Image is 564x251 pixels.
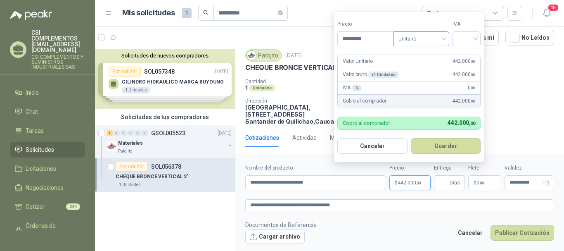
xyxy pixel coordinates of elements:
[26,221,77,239] span: Órdenes de Compra
[95,49,235,109] div: Solicitudes de nuevos compradoresPor cotizarSOL057348[DATE] CILINDRO HIDRAULICO MARCA BUYOUNG1 Un...
[107,128,233,155] a: 1 0 0 0 0 0 GSOL005523[DATE] Company LogoMaterialesPatojito
[26,88,39,97] span: Inicio
[66,203,80,210] span: 244
[285,52,302,60] p: [DATE]
[151,164,181,170] p: SOL056378
[26,202,45,211] span: Cotizar
[337,138,408,154] button: Cancelar
[135,130,141,136] div: 0
[26,145,54,154] span: Solicitudes
[98,53,232,59] button: Solicitudes de nuevos compradores
[114,130,120,136] div: 0
[10,180,85,196] a: Negociaciones
[505,30,554,45] button: No Leídos
[118,139,143,147] p: Materiales
[116,182,144,188] div: 1 Unidades
[416,181,421,185] span: ,00
[26,164,56,173] span: Licitaciones
[470,86,475,90] span: ,00
[245,79,353,84] p: Cantidad
[474,180,476,185] span: $
[278,9,283,17] span: close-circle
[245,104,336,125] p: [GEOGRAPHIC_DATA], [STREET_ADDRESS] Santander de Quilichao , Cauca
[330,133,355,142] div: Mensajes
[427,9,444,18] div: Todas
[151,130,185,136] p: GSOL005523
[292,133,317,142] div: Actividad
[491,225,554,241] button: Publicar Cotización
[245,229,305,244] button: Cargar archivo
[476,180,484,185] span: 0
[469,121,475,126] span: ,00
[453,20,481,28] label: IVA
[547,4,559,12] span: 18
[122,7,175,19] h1: Mis solicitudes
[389,164,431,172] label: Precio
[452,57,475,65] span: 442.000
[470,99,475,103] span: ,00
[468,84,475,92] span: 0
[245,49,282,62] div: Patojito
[142,130,148,136] div: 0
[539,6,554,21] button: 18
[245,63,346,72] p: CHEQUE BRONCE VERTICAL 2"
[107,141,116,151] img: Company Logo
[411,138,481,154] button: Guardar
[31,55,85,69] p: CSI COMPLEMENTOS Y SUMINISTROS INDUSTRIALES SAS
[278,10,283,15] span: close-circle
[10,199,85,215] a: Cotizar244
[107,130,113,136] div: 1
[121,130,127,136] div: 0
[10,123,85,139] a: Tareas
[95,158,235,192] a: Por cotizarSOL056378CHEQUE BRONCE VERTICAL 2"1 Unidades
[343,97,386,105] p: Cobro al comprador
[245,84,248,91] p: 1
[26,183,64,192] span: Negociaciones
[203,10,209,16] span: search
[26,107,38,116] span: Chat
[468,175,501,190] p: $ 0,00
[468,164,501,172] label: Flete
[398,33,444,45] span: Unitario
[245,98,336,104] p: Dirección
[368,72,399,78] div: x 1 Unidades
[31,30,85,53] p: CSI COMPLEMENTOS [EMAIL_ADDRESS][DOMAIN_NAME]
[452,97,475,105] span: 442.000
[343,120,390,126] p: Cobro al comprador
[470,59,475,64] span: ,00
[337,20,393,28] label: Precio
[479,181,484,185] span: ,00
[118,148,132,155] p: Patojito
[247,51,256,60] img: Company Logo
[10,104,85,120] a: Chat
[116,162,148,172] div: Por cotizar
[95,109,235,125] div: Solicitudes de tus compradores
[10,161,85,177] a: Licitaciones
[343,57,373,65] p: Valor Unitario
[218,129,232,137] p: [DATE]
[343,71,399,79] p: Valor bruto
[505,164,554,172] label: Validez
[450,176,460,190] span: Días
[398,180,421,185] span: 442.000
[10,10,52,20] img: Logo peakr
[249,85,275,91] div: Unidades
[245,133,279,142] div: Cotizaciones
[182,8,192,18] span: 1
[352,85,362,91] div: %
[434,164,465,172] label: Entrega
[26,126,44,135] span: Tareas
[453,225,487,241] button: Cancelar
[343,84,362,92] p: IVA
[116,173,189,181] p: CHEQUE BRONCE VERTICAL 2"
[10,142,85,158] a: Solicitudes
[245,164,386,172] label: Nombre del producto
[452,71,475,79] span: 442.000
[389,175,431,190] p: $442.000,00
[128,130,134,136] div: 0
[10,218,85,243] a: Órdenes de Compra
[245,220,317,229] p: Documentos de Referencia
[470,72,475,77] span: ,00
[448,120,475,126] span: 442.000
[10,85,85,100] a: Inicio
